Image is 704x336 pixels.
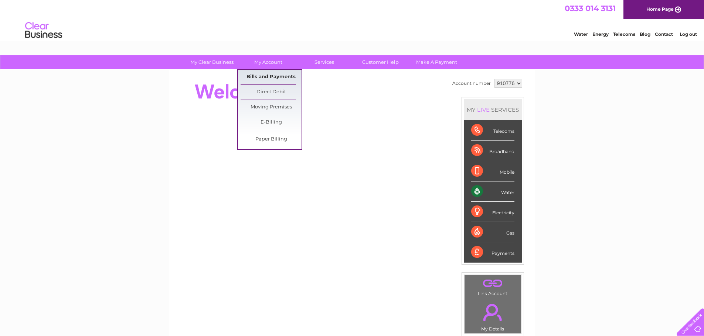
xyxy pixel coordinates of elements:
[350,55,411,69] a: Customer Help
[565,4,616,13] a: 0333 014 3131
[476,106,491,113] div: LIVE
[464,275,521,298] td: Link Account
[241,100,302,115] a: Moving Premises
[471,120,514,141] div: Telecoms
[294,55,355,69] a: Services
[640,31,650,37] a: Blog
[471,161,514,181] div: Mobile
[471,141,514,161] div: Broadband
[471,242,514,262] div: Payments
[241,132,302,147] a: Paper Billing
[181,55,242,69] a: My Clear Business
[238,55,299,69] a: My Account
[241,115,302,130] a: E-Billing
[613,31,635,37] a: Telecoms
[592,31,609,37] a: Energy
[450,77,493,90] td: Account number
[680,31,697,37] a: Log out
[464,298,521,334] td: My Details
[655,31,673,37] a: Contact
[471,222,514,242] div: Gas
[466,277,519,290] a: .
[471,181,514,202] div: Water
[241,70,302,84] a: Bills and Payments
[178,4,527,36] div: Clear Business is a trading name of Verastar Limited (registered in [GEOGRAPHIC_DATA] No. 3667643...
[466,299,519,325] a: .
[241,85,302,100] a: Direct Debit
[574,31,588,37] a: Water
[406,55,467,69] a: Make A Payment
[464,99,522,120] div: MY SERVICES
[471,202,514,222] div: Electricity
[25,19,62,42] img: logo.png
